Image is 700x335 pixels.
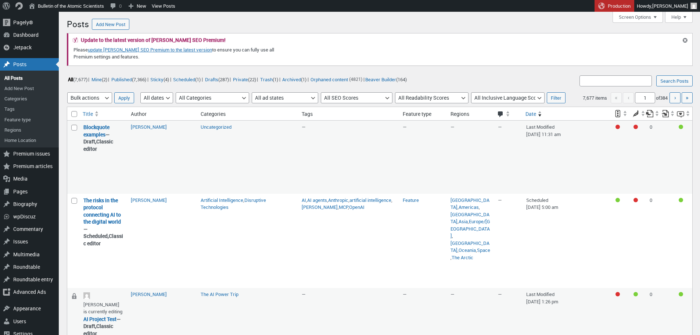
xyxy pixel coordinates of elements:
[298,107,399,121] th: Tags
[447,107,494,121] th: Regions
[218,76,229,82] span: (287)
[459,204,479,210] a: Americas
[83,124,123,152] strong: —
[447,194,494,288] td: , , , , , , , ,
[633,198,638,202] div: Needs improvement
[204,75,230,83] a: Drafts(287)
[679,198,683,202] div: Good
[281,75,308,83] a: Archived(1)
[310,75,349,83] a: Orphaned content
[477,247,490,253] a: Space
[132,76,146,82] span: (7,366)
[679,125,683,129] div: Good
[248,76,256,82] span: (22)
[150,75,170,83] a: Sticky(4)
[498,291,502,297] span: —
[81,38,226,43] h2: Update to the latest version of [PERSON_NAME] SEO Premium!
[232,75,257,83] a: Private(22)
[523,107,610,121] a: Date
[201,197,266,211] a: Disruptive Technologies
[349,204,365,210] a: OpenAI
[83,232,109,239] span: Scheduled,
[172,75,202,83] a: Scheduled(1)
[646,121,661,193] td: 0
[459,247,476,253] a: Oceania
[83,110,93,118] span: Title
[80,107,127,121] a: Title
[259,75,279,83] a: Trash(1)
[307,197,327,203] a: AI agents
[83,301,122,315] span: [PERSON_NAME] is currently editing
[613,12,663,23] button: Screen Options
[677,107,690,120] a: Inclusive language score
[83,138,113,152] span: Classic editor
[583,95,607,101] span: 7,677 items
[67,75,88,83] a: All(7,677)
[67,74,89,84] li: |
[450,240,489,254] a: [GEOGRAPHIC_DATA]
[83,232,123,247] span: Classic editor
[686,93,689,101] span: »
[628,107,646,120] a: Readability score
[201,291,238,297] a: The AI Power Trip
[610,107,628,120] a: SEO score
[301,76,306,82] span: (1)
[201,197,243,203] a: Artificial Intelligence
[339,204,348,210] a: MCP
[450,291,455,297] span: —
[633,292,638,296] div: Good
[67,74,408,84] ul: |
[523,194,610,288] td: Scheduled [DATE] 5:00 am
[674,93,676,101] span: ›
[102,76,107,82] span: (2)
[611,92,622,103] span: «
[73,46,295,61] p: Please to ensure you can fully use all Premium settings and features.
[83,197,121,225] a: “The risks in the protocol connecting AI to the digital world ” (Edit)
[450,211,489,225] a: [GEOGRAPHIC_DATA]
[656,75,693,86] input: Search Posts
[452,254,473,261] a: The Arctic
[164,76,169,82] span: (4)
[399,107,446,121] th: Feature type
[547,92,566,103] input: Filter
[302,291,306,297] span: —
[83,316,116,322] a: “AI Project Test” (Edit)
[396,76,407,82] span: (164)
[310,74,362,84] li: (4821)
[679,292,683,296] div: Good
[114,92,134,103] input: Apply
[88,46,212,53] a: update [PERSON_NAME] SEO Premium to the latest version
[646,194,661,288] td: 0
[67,15,89,31] h1: Posts
[83,322,96,329] span: Draft,
[498,197,502,203] span: —
[197,194,298,288] td: ,
[131,197,167,203] a: [PERSON_NAME]
[450,124,455,130] span: —
[197,107,298,121] th: Categories
[131,124,167,130] a: [PERSON_NAME]
[623,92,634,103] span: ‹
[127,107,197,121] th: Author
[131,291,167,297] a: [PERSON_NAME]
[646,107,660,120] a: Outgoing internal links
[497,111,504,118] span: Comments
[232,74,258,84] li: |
[660,95,668,101] span: 384
[665,12,693,23] button: Help
[498,124,502,130] span: —
[615,198,620,202] div: Good
[273,76,278,82] span: (1)
[298,194,399,288] td: , , , , , ,
[90,75,108,83] a: Mine(2)
[615,125,620,129] div: Focus keyphrase not set
[281,74,309,84] li: |
[615,292,620,296] div: Focus keyphrase not set
[150,74,171,84] li: |
[523,121,610,193] td: Last Modified [DATE] 11:31 am
[525,110,536,118] span: Date
[201,124,231,130] a: Uncategorized
[656,95,668,101] span: of
[403,124,407,130] span: —
[328,197,348,203] a: Anthropic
